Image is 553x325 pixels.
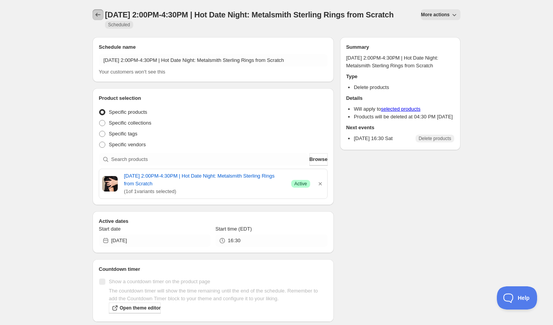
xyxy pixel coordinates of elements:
[354,113,454,121] li: Products will be deleted at 04:30 PM [DATE]
[99,226,120,232] span: Start date
[108,22,130,28] span: Scheduled
[93,9,103,20] button: Schedules
[419,135,451,142] span: Delete products
[215,226,252,232] span: Start time (EDT)
[109,131,137,137] span: Specific tags
[346,94,454,102] h2: Details
[124,188,285,195] span: ( 1 of 1 variants selected)
[354,84,454,91] li: Delete products
[346,43,454,51] h2: Summary
[99,43,328,51] h2: Schedule name
[105,10,393,19] span: [DATE] 2:00PM-4:30PM | Hot Date Night: Metalsmith Sterling Rings from Scratch
[120,305,161,311] span: Open theme editor
[124,172,285,188] a: [DATE] 2:00PM-4:30PM | Hot Date Night: Metalsmith Sterling Rings from Scratch
[109,287,328,303] p: The countdown timer will show the time remaining until the end of the schedule. Remember to add t...
[354,105,454,113] li: Will apply to
[294,181,307,187] span: Active
[309,156,328,163] span: Browse
[381,106,421,112] a: selected products
[346,124,454,132] h2: Next events
[109,109,147,115] span: Specific products
[346,73,454,80] h2: Type
[109,142,146,147] span: Specific vendors
[346,54,454,70] p: [DATE] 2:00PM-4:30PM | Hot Date Night: Metalsmith Sterling Rings from Scratch
[309,153,328,166] button: Browse
[354,135,393,142] p: [DATE] 16:30 Sat
[421,12,450,18] span: More actions
[99,69,165,75] span: Your customers won't see this
[99,265,328,273] h2: Countdown timer
[421,9,460,20] button: More actions
[109,279,210,284] span: Show a countdown timer on the product page
[99,94,328,102] h2: Product selection
[99,217,328,225] h2: Active dates
[111,153,308,166] input: Search products
[497,286,538,310] iframe: Toggle Customer Support
[109,303,161,313] a: Open theme editor
[109,120,151,126] span: Specific collections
